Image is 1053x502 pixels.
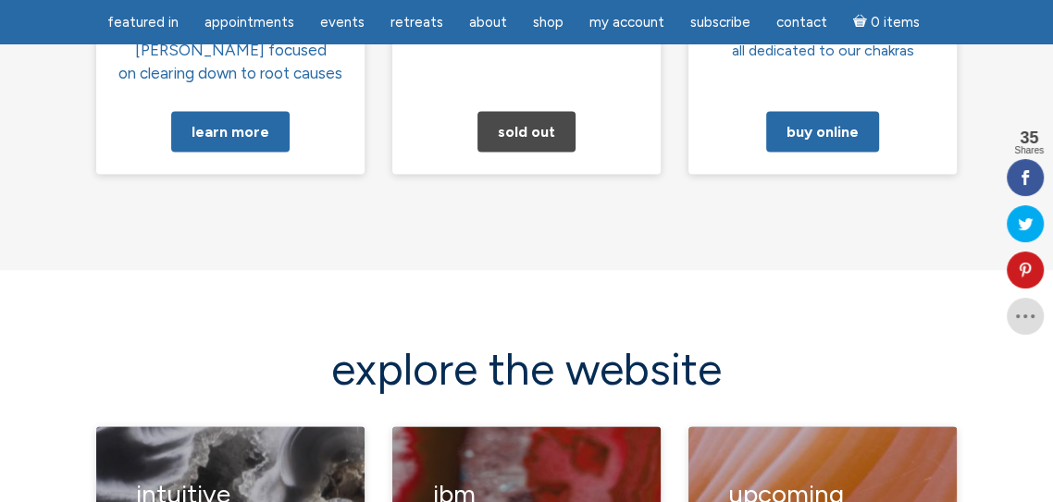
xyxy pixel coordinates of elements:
[589,14,664,31] span: My Account
[522,5,575,41] a: Shop
[390,14,443,31] span: Retreats
[1014,146,1044,155] span: Shares
[96,344,957,393] h2: explore the website
[731,41,913,58] span: all dedicated to our chakras
[171,111,290,152] a: Learn More
[96,5,190,41] a: featured in
[679,5,762,41] a: Subscribe
[533,14,564,31] span: Shop
[766,111,879,152] a: Buy Online
[871,16,920,30] span: 0 items
[118,63,342,81] span: on clearing down to root causes
[578,5,675,41] a: My Account
[1014,129,1044,146] span: 35
[477,111,576,152] a: Sold Out
[690,14,750,31] span: Subscribe
[309,5,376,41] a: Events
[469,14,507,31] span: About
[320,14,365,31] span: Events
[193,5,305,41] a: Appointments
[765,5,838,41] a: Contact
[107,14,179,31] span: featured in
[379,5,454,41] a: Retreats
[204,14,294,31] span: Appointments
[853,14,871,31] i: Cart
[842,3,931,41] a: Cart0 items
[458,5,518,41] a: About
[776,14,827,31] span: Contact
